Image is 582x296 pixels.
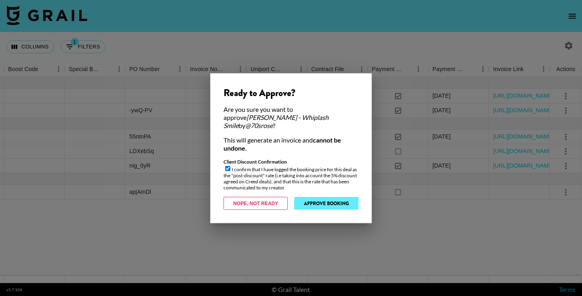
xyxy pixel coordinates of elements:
[224,197,288,210] button: Nope, Not Ready
[245,121,273,129] em: @ 70srose
[224,113,329,129] em: [PERSON_NAME] - Whiplash Smile
[294,197,358,210] button: Approve Booking
[224,105,358,129] div: Are you sure you want to approve by ?
[224,158,358,190] div: I confirm that I have logged the booking price for this deal as the "post-discount" rate (i.e tak...
[224,136,341,151] strong: cannot be undone
[224,136,358,152] div: This will generate an invoice and .
[224,158,287,164] strong: Client Discount Confirmation
[224,86,358,99] div: Ready to Approve?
